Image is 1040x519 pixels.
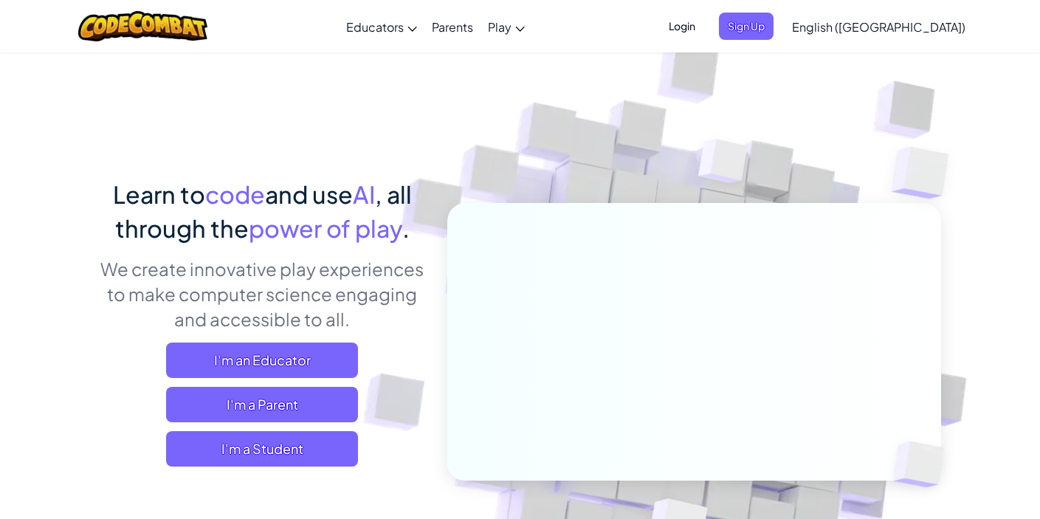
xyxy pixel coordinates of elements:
[166,387,358,422] a: I'm a Parent
[166,431,358,467] button: I'm a Student
[424,7,481,47] a: Parents
[660,13,704,40] button: Login
[78,11,207,41] img: CodeCombat logo
[488,19,512,35] span: Play
[339,7,424,47] a: Educators
[166,343,358,378] a: I'm an Educator
[785,7,973,47] a: English ([GEOGRAPHIC_DATA])
[249,213,402,243] span: power of play
[113,179,205,209] span: Learn to
[670,110,776,220] img: Overlap cubes
[100,256,425,331] p: We create innovative play experiences to make computer science engaging and accessible to all.
[862,111,990,236] img: Overlap cubes
[353,179,375,209] span: AI
[792,19,965,35] span: English ([GEOGRAPHIC_DATA])
[265,179,353,209] span: and use
[719,13,774,40] button: Sign Up
[868,410,979,518] img: Overlap cubes
[346,19,404,35] span: Educators
[402,213,410,243] span: .
[205,179,265,209] span: code
[481,7,532,47] a: Play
